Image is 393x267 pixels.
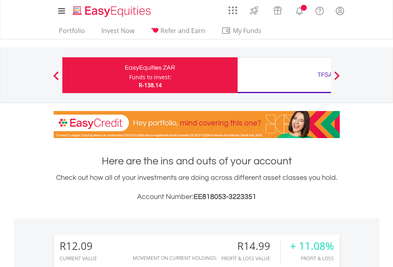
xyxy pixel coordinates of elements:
div: + 11.08% [290,240,334,252]
a: FAQ's and Support [310,2,330,18]
div: Profit & Loss [290,256,334,261]
h1: Here are the ins and outs of your account [54,154,340,168]
div: EasyEquities ZAR [67,62,233,73]
a: Home page [70,2,154,18]
img: thrive-v2.svg [248,4,261,17]
a: Portfolio [56,27,88,39]
span: My Funds [221,25,273,36]
a: My Profile [330,2,350,19]
a: Refer and Earn [147,27,208,39]
div: Profit & Loss Value [221,256,280,261]
a: AppsGrid [223,2,242,15]
a: Vouchers [266,2,289,17]
span: EE818053-3223351 [194,193,256,201]
div: R14.99 [221,240,280,252]
div: CURRENT VALUE [60,256,97,261]
button: Previous [48,75,64,83]
img: EasyCredit Promotion Banner [54,111,340,138]
span: R-138.14 [139,81,162,89]
img: vouchers-v2.svg [271,4,284,17]
div: Check out how all of your investments are doing across different asset classes you hold. [54,172,340,203]
h3: Account Number: [54,191,340,203]
button: Next [329,75,345,83]
div: Funds to invest: [129,73,171,81]
a: Notifications [289,2,310,18]
img: EasyEquities_Logo.png [71,5,154,18]
img: grid-menu-icon.svg [228,6,237,15]
a: Invest Now [98,27,137,39]
span: Refer and Earn [161,26,205,35]
div: Movement on Current Holdings: [133,255,217,261]
div: R12.09 [60,240,97,252]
